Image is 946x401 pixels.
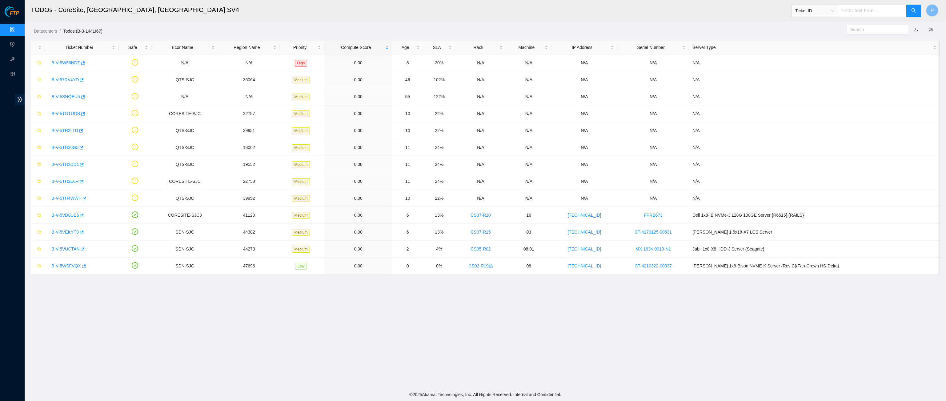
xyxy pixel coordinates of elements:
[132,178,138,184] span: exclamation-circle
[838,5,907,17] input: Enter text here...
[635,263,672,268] a: CT-4210322-00337
[551,105,617,122] td: N/A
[506,224,551,241] td: 03
[34,159,42,169] button: star
[689,173,940,190] td: N/A
[59,29,61,34] span: /
[909,25,923,34] button: download
[37,94,41,99] span: star
[324,224,392,241] td: 0.00
[218,207,280,224] td: 41120
[132,93,138,99] span: exclamation-circle
[506,190,551,207] td: N/A
[324,190,392,207] td: 0.00
[423,207,455,224] td: 13%
[689,71,940,88] td: N/A
[914,27,918,32] a: download
[635,230,672,235] a: CT-4170125-00531
[551,122,617,139] td: N/A
[218,258,280,275] td: 47696
[37,179,41,184] span: star
[468,263,493,268] a: CS02-R19lock
[218,173,280,190] td: 22758
[617,88,689,105] td: N/A
[25,388,946,401] footer: © 2025 Akamai Technologies, Inc. All Rights Reserved. Internal and Confidential.
[218,190,280,207] td: 39952
[151,173,218,190] td: CORESITE-SJC
[292,127,310,134] span: Medium
[151,88,218,105] td: N/A
[218,122,280,139] td: 39951
[931,7,934,14] span: P
[567,230,601,235] a: [TECHNICAL_ID]
[5,6,31,17] img: Akamai Technologies
[567,247,601,251] a: [TECHNICAL_ID]
[132,110,138,116] span: exclamation-circle
[392,224,423,241] td: 6
[689,122,940,139] td: N/A
[34,29,57,34] a: Datacenters
[324,88,392,105] td: 0.00
[132,228,138,235] span: check-circle
[37,213,41,218] span: star
[37,61,41,66] span: star
[471,247,491,251] a: CS05-R02
[392,258,423,275] td: 0
[132,144,138,150] span: exclamation-circle
[5,11,19,19] a: Akamai TechnologiesFTP
[689,88,940,105] td: N/A
[506,139,551,156] td: N/A
[10,10,19,16] span: FTP
[423,258,455,275] td: 0%
[551,173,617,190] td: N/A
[324,71,392,88] td: 0.00
[392,207,423,224] td: 6
[292,94,310,100] span: Medium
[689,190,940,207] td: N/A
[929,27,933,32] span: eye
[617,122,689,139] td: N/A
[455,173,506,190] td: N/A
[506,122,551,139] td: N/A
[218,156,280,173] td: 19552
[132,245,138,252] span: check-circle
[295,60,307,66] span: High
[506,88,551,105] td: N/A
[567,263,601,268] a: [TECHNICAL_ID]
[455,122,506,139] td: N/A
[617,190,689,207] td: N/A
[218,224,280,241] td: 44382
[506,54,551,71] td: N/A
[15,94,25,105] span: double-right
[34,227,42,237] button: star
[218,88,280,105] td: N/A
[292,77,310,83] span: Medium
[506,71,551,88] td: N/A
[795,6,834,15] span: Ticket ID
[34,210,42,220] button: star
[689,224,940,241] td: [PERSON_NAME] 1.5x18-X7 LCS Server
[392,156,423,173] td: 11
[551,88,617,105] td: N/A
[506,156,551,173] td: N/A
[34,58,42,68] button: star
[37,145,41,150] span: star
[617,139,689,156] td: N/A
[506,241,551,258] td: 08:01
[423,122,455,139] td: 22%
[926,4,938,17] button: P
[151,224,218,241] td: SDN-SJC
[132,262,138,269] span: check-circle
[34,126,42,135] button: star
[689,54,940,71] td: N/A
[551,190,617,207] td: N/A
[567,213,601,218] a: [TECHNICAL_ID]
[324,173,392,190] td: 0.00
[37,111,41,116] span: star
[392,190,423,207] td: 10
[34,244,42,254] button: star
[324,258,392,275] td: 0.00
[51,94,80,99] a: B-V-5SNQEU5
[63,29,102,34] a: Todos (B-3-144LI67)
[37,247,41,252] span: star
